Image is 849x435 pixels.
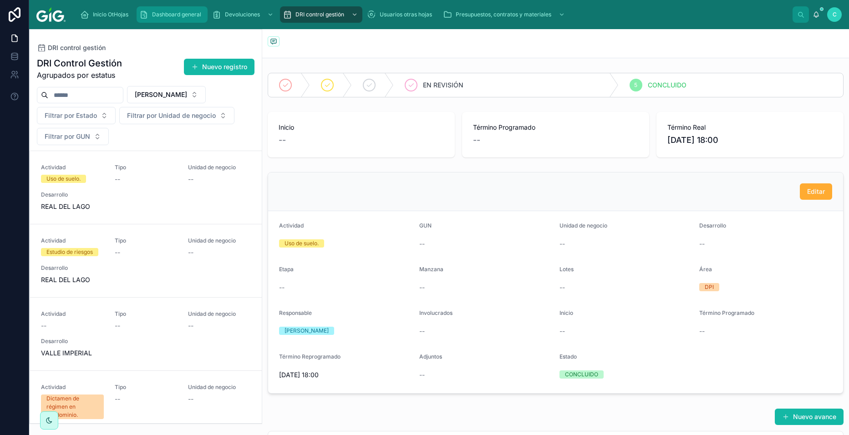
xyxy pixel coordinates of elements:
button: Nuevo registro [184,59,254,75]
div: [PERSON_NAME] [285,327,329,335]
span: Adjuntos [419,353,442,360]
span: Desarrollo [41,338,104,345]
button: Select Button [37,107,116,124]
span: Responsable [279,309,312,316]
span: Dashboard general [152,11,201,18]
span: Inicio OtHojas [93,11,128,18]
span: Actividad [41,164,104,171]
span: [DATE] 18:00 [279,370,412,379]
span: GUN [419,222,432,229]
span: DRI control gestión [295,11,344,18]
span: -- [419,327,425,336]
a: Inicio OtHojas [77,6,135,23]
span: REAL DEL LAGO [41,275,90,284]
span: -- [188,175,193,184]
a: Dashboard general [137,6,208,23]
a: ActividadEstudio de riesgosTipo--Unidad de negocio--DesarrolloREAL DEL LAGO [30,224,262,297]
span: Filtrar por Estado [45,111,97,120]
span: Unidad de negocio [188,237,251,244]
span: Involucrados [419,309,452,316]
span: Inicio [559,309,573,316]
span: Inicio [279,123,444,132]
span: -- [188,395,193,404]
span: Usuarios otras hojas [380,11,432,18]
span: -- [559,283,565,292]
span: Desarrollo [41,191,104,198]
img: App logo [36,7,66,22]
span: Desarrollo [41,264,104,272]
h1: DRI Control Gestión [37,57,122,70]
span: Devoluciones [225,11,260,18]
span: Tipo [115,237,178,244]
span: Filtrar por GUN [45,132,90,141]
span: [DATE] 18:00 [667,134,833,147]
span: Término Programado [699,309,754,316]
span: Actividad [41,310,104,318]
div: Dictamen de régimen en condominio. [46,395,98,419]
span: Área [699,266,712,273]
div: DPI [705,283,714,291]
span: -- [279,134,286,147]
span: Tipo [115,384,178,391]
span: -- [419,239,425,248]
span: Editar [807,187,825,196]
span: Tipo [115,164,178,171]
span: -- [419,370,425,379]
span: Filtrar por Unidad de negocio [127,111,216,120]
span: -- [115,395,120,404]
span: -- [559,327,565,336]
div: Uso de suelo. [285,239,319,248]
span: Agrupados por estatus [37,70,122,81]
span: Actividad [279,222,304,229]
a: ActividadUso de suelo.Tipo--Unidad de negocio--DesarrolloREAL DEL LAGO [30,151,262,224]
span: 5 [634,81,637,89]
span: Etapa [279,266,294,273]
span: Tipo [115,310,178,318]
span: Lotes [559,266,574,273]
span: Actividad [41,384,104,391]
span: Estado [559,353,577,360]
span: Unidad de negocio [188,384,251,391]
span: Manzana [419,266,443,273]
span: Término Programado [473,123,638,132]
div: Uso de suelo. [46,175,81,183]
span: -- [115,175,120,184]
span: Unidad de negocio [559,222,607,229]
span: -- [188,321,193,330]
button: Nuevo avance [775,409,844,425]
span: C [833,11,837,18]
a: Presupuestos, contratos y materiales [440,6,569,23]
span: -- [699,239,705,248]
a: Devoluciones [209,6,278,23]
span: Desarrollo [699,222,726,229]
span: -- [559,239,565,248]
span: -- [419,283,425,292]
a: Actividad--Tipo--Unidad de negocio--DesarrolloVALLE IMPERIAL [30,297,262,370]
span: Unidad de negocio [188,310,251,318]
div: scrollable content [73,5,793,25]
button: Editar [800,183,832,200]
span: Término Real [667,123,833,132]
span: -- [115,321,120,330]
a: Usuarios otras hojas [364,6,438,23]
span: DRI control gestión [48,43,106,52]
div: Estudio de riesgos [46,248,93,256]
button: Select Button [127,86,206,103]
button: Select Button [119,107,234,124]
span: -- [279,283,285,292]
div: CONCLUIDO [565,370,598,379]
a: DRI control gestión [280,6,362,23]
span: EN REVISIÓN [423,81,463,90]
span: -- [188,248,193,257]
span: -- [699,327,705,336]
button: Select Button [37,128,109,145]
span: -- [115,248,120,257]
span: [PERSON_NAME] [135,90,187,99]
span: -- [41,321,46,330]
span: -- [473,134,480,147]
span: Actividad [41,237,104,244]
span: Término Reprogramado [279,353,341,360]
a: DRI control gestión [37,43,106,52]
span: Unidad de negocio [188,164,251,171]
